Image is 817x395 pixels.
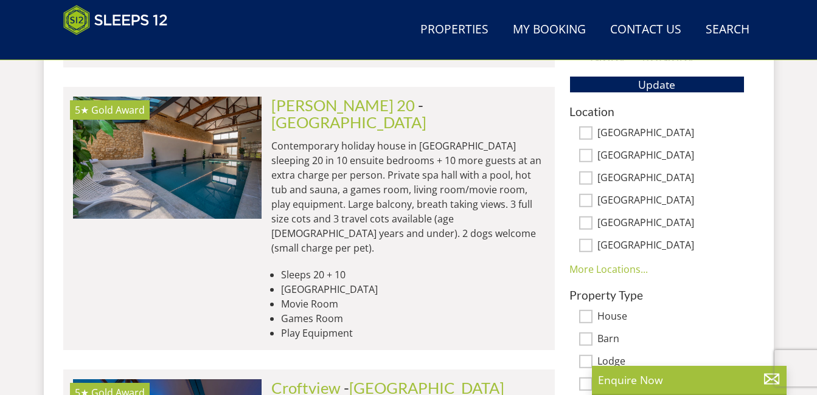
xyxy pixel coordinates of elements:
label: Barn [597,333,745,346]
label: Lodge [597,355,745,369]
p: Contemporary holiday house in [GEOGRAPHIC_DATA] sleeping 20 in 10 ensuite bedrooms + 10 more gues... [271,139,545,255]
span: Churchill 20 has been awarded a Gold Award by Visit England [91,103,145,117]
span: Churchill 20 has a 5 star rating under the Quality in Tourism Scheme [75,103,89,117]
li: Sleeps 20 + 10 [281,267,545,282]
h3: Location [569,105,745,118]
a: Search [701,16,754,44]
a: My Booking [508,16,591,44]
button: Update [569,76,745,93]
iframe: Customer reviews powered by Trustpilot [57,43,185,53]
label: House [597,311,745,324]
img: Sleeps 12 [63,5,168,35]
img: open-uri20231109-69-pb86i6.original. [73,97,262,218]
li: Games Room [281,311,545,326]
li: [GEOGRAPHIC_DATA] [281,282,545,297]
a: More Locations... [569,263,648,276]
label: [GEOGRAPHIC_DATA] [597,149,745,163]
a: Contact Us [605,16,686,44]
h3: Property Type [569,289,745,301]
label: [GEOGRAPHIC_DATA] [597,127,745,140]
a: [PERSON_NAME] 20 [271,96,415,114]
span: - [271,96,426,131]
a: [GEOGRAPHIC_DATA] [271,113,426,131]
label: [GEOGRAPHIC_DATA] [597,172,745,185]
p: Enquire Now [598,372,780,388]
span: Update [638,77,675,92]
label: [GEOGRAPHIC_DATA] [597,194,745,208]
li: Movie Room [281,297,545,311]
label: [GEOGRAPHIC_DATA] [597,217,745,230]
li: Play Equipment [281,326,545,340]
label: [GEOGRAPHIC_DATA] [597,239,745,253]
a: 5★ Gold Award [73,97,262,218]
a: Properties [415,16,493,44]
